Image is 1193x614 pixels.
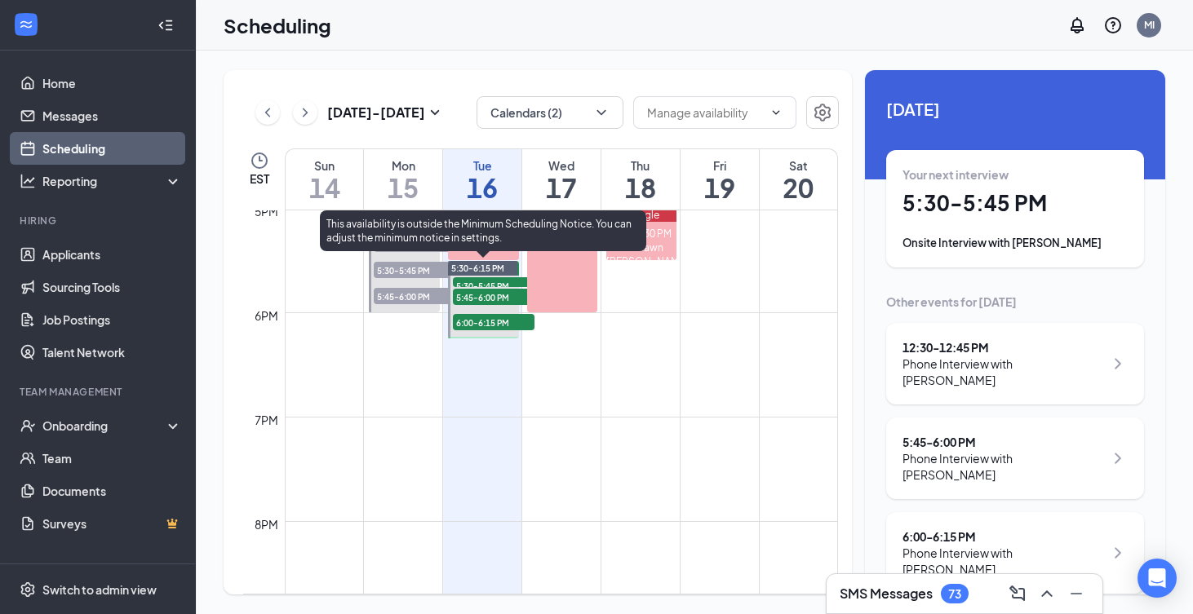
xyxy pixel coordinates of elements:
div: Open Intercom Messenger [1138,559,1177,598]
span: 5:30-6:15 PM [451,263,504,274]
span: 6:00-6:15 PM [453,314,534,330]
h1: 5:30 - 5:45 PM [903,189,1128,217]
svg: WorkstreamLogo [18,16,34,33]
svg: Analysis [20,173,36,189]
div: Switch to admin view [42,581,157,598]
div: Sun [286,157,363,174]
button: ChevronLeft [255,100,280,125]
div: 5:45 - 6:00 PM [903,434,1104,450]
span: [DATE] [886,96,1144,121]
button: Calendars (2)ChevronDown [477,96,623,129]
span: 5:45-6:00 PM [453,289,534,305]
button: ComposeMessage [1005,581,1031,607]
a: Messages [42,99,182,132]
h1: 14 [286,174,363,201]
div: 6:00 - 6:15 PM [903,528,1104,545]
div: Team Management [20,385,179,399]
a: Applicants [42,238,182,271]
svg: Notifications [1067,15,1087,35]
a: September 16, 2025 [443,149,521,210]
svg: UserCheck [20,417,36,434]
h3: SMS Messages [840,585,933,603]
div: MI [1144,18,1155,32]
h3: [DATE] - [DATE] [327,104,425,121]
svg: Clock [250,151,269,170]
div: Thu [601,157,680,174]
div: Onboarding [42,417,168,434]
div: Wed [522,157,601,174]
div: This availability is outside the Minimum Scheduling Notice. You can adjust the minimum notice in ... [320,210,646,251]
h1: 19 [681,174,759,201]
a: Team [42,442,182,475]
div: 5pm [251,202,282,220]
span: 5:30-5:45 PM [453,277,534,294]
h1: 15 [364,174,442,201]
svg: ChevronRight [297,103,313,122]
svg: Minimize [1067,584,1086,603]
div: 7pm [251,411,282,429]
svg: Settings [20,581,36,598]
div: Mon [364,157,442,174]
h1: 20 [760,174,837,201]
button: Minimize [1063,581,1089,607]
a: SurveysCrown [42,507,182,540]
div: Sat [760,157,837,174]
div: Phone Interview with [PERSON_NAME] [903,450,1104,483]
svg: ChevronRight [1108,354,1128,373]
div: Onsite Interview with [PERSON_NAME] [903,235,1128,251]
svg: ChevronLeft [259,103,276,122]
a: Sourcing Tools [42,271,182,303]
div: 73 [948,587,961,601]
a: September 17, 2025 [522,149,601,210]
a: September 20, 2025 [760,149,837,210]
svg: ChevronRight [1108,543,1128,563]
div: 12:30 - 12:45 PM [903,339,1104,356]
button: Settings [806,96,839,129]
a: Scheduling [42,132,182,165]
a: Home [42,67,182,99]
h1: 18 [601,174,680,201]
a: September 15, 2025 [364,149,442,210]
div: 8pm [251,515,282,533]
h1: 17 [522,174,601,201]
a: September 19, 2025 [681,149,759,210]
div: Other events for [DATE] [886,294,1144,310]
div: Reporting [42,173,183,189]
h1: 16 [443,174,521,201]
div: Fri [681,157,759,174]
a: Documents [42,475,182,507]
svg: ChevronDown [769,106,783,119]
a: September 14, 2025 [286,149,363,210]
svg: Collapse [157,17,174,33]
div: Tue [443,157,521,174]
span: 5:30-5:45 PM [374,262,455,278]
div: 6pm [251,307,282,325]
a: September 18, 2025 [601,149,680,210]
div: Hiring [20,214,179,227]
button: ChevronRight [293,100,317,125]
input: Manage availability [647,104,763,121]
a: Job Postings [42,303,182,336]
svg: QuestionInfo [1103,15,1123,35]
svg: Settings [813,103,832,122]
h1: Scheduling [224,11,331,39]
svg: ChevronUp [1037,584,1057,603]
svg: ChevronRight [1108,448,1128,468]
div: Your next interview [903,166,1128,183]
div: Phone Interview with [PERSON_NAME] [903,545,1104,577]
div: Phone Interview with [PERSON_NAME] [903,356,1104,388]
svg: ChevronDown [593,104,610,121]
svg: SmallChevronDown [425,103,445,122]
span: 5:45-6:00 PM [374,288,455,304]
a: Talent Network [42,336,182,369]
svg: ComposeMessage [1008,584,1027,603]
span: EST [250,170,269,187]
button: ChevronUp [1034,581,1060,607]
